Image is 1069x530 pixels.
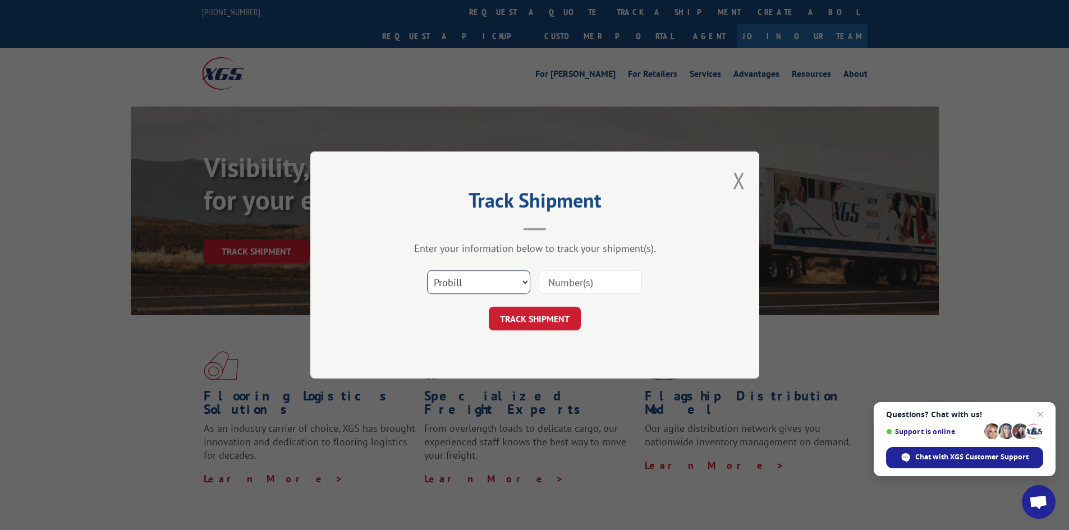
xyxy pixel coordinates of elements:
input: Number(s) [539,270,642,294]
span: Questions? Chat with us! [886,410,1043,419]
span: Close chat [1034,408,1047,421]
h2: Track Shipment [366,192,703,214]
div: Open chat [1022,485,1056,519]
span: Chat with XGS Customer Support [915,452,1029,462]
div: Enter your information below to track your shipment(s). [366,242,703,255]
span: Support is online [886,427,980,436]
button: Close modal [733,165,745,195]
div: Chat with XGS Customer Support [886,447,1043,468]
button: TRACK SHIPMENT [489,307,581,330]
